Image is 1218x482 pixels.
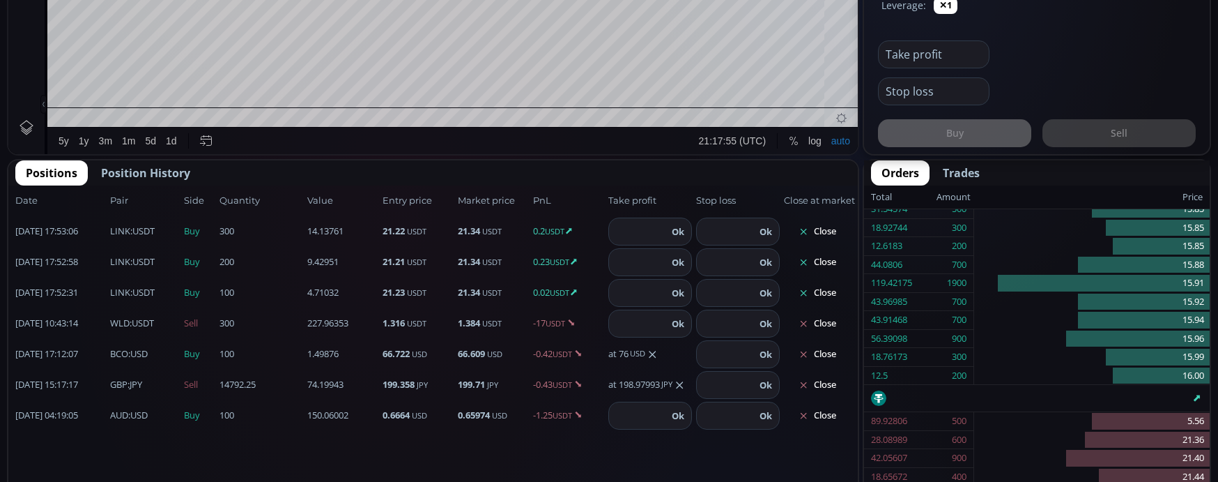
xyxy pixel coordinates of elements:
b: 199.358 [383,378,415,391]
small: JPY [661,379,672,391]
span: Pair [110,194,180,208]
button: Close [784,251,851,273]
div: 500 [952,412,966,430]
b: 21.21 [383,255,405,268]
div: 1 m [116,8,130,19]
div: 200 [952,237,966,255]
div: 21.35 [215,34,238,45]
small: USDT [553,410,572,421]
div: 15.96 [974,330,1210,349]
span: 14792.25 [219,378,303,392]
span: PnL [533,194,604,208]
small: USDT [407,226,426,236]
div: 15.92 [974,293,1210,312]
div: at 198.97993 [608,378,692,392]
span: 1.49876 [307,347,378,361]
div: 600 [952,431,966,449]
button: Close [784,343,851,366]
small: USDT [553,379,572,390]
b: 66.722 [383,347,410,360]
div: 700 [952,256,966,274]
button: Orders [871,160,930,186]
b: GBP [110,378,128,391]
small: USDT [407,257,426,267]
b: WLD [110,317,130,329]
span: 14.13761 [307,225,378,239]
span: Close at market [784,194,851,208]
span: Buy [184,225,215,239]
button: Ok [668,255,688,270]
button: Ok [755,347,776,362]
button: Ok [755,316,776,331]
b: 1.384 [458,317,480,329]
b: 0.6664 [383,409,410,421]
span: [DATE] 17:53:06 [15,225,106,239]
small: JPY [417,379,428,390]
button: Trades [932,160,990,186]
span: Side [184,194,215,208]
div: 89.92806 [871,412,907,430]
b: 1.316 [383,317,405,329]
small: USDT [550,257,569,267]
div: 1 [70,32,85,45]
b: LINK [110,255,130,268]
div: 700 [952,293,966,311]
span: Buy [184,409,215,423]
span: Take profit [608,194,692,208]
button: Ok [668,408,688,423]
div: Chainlink [84,32,139,45]
span: :USDT [110,317,154,331]
div: 700 [952,311,966,329]
div: 21.36 [974,431,1210,450]
b: 21.23 [383,286,405,299]
button: Close [784,374,851,396]
span: 74.19943 [307,378,378,392]
b: 21.22 [383,225,405,237]
button: Close [784,312,851,335]
div: O [173,34,180,45]
span: [DATE] 10:43:14 [15,317,106,331]
div: 44.0806 [871,256,902,274]
div: 119.42175 [871,274,912,292]
span: [DATE] 17:12:07 [15,347,106,361]
small: USDT [553,349,572,359]
div: 1900 [947,274,966,292]
span: :USD [110,347,148,361]
div: 21.40 [974,449,1210,468]
div: 200 [952,367,966,385]
small: USDT [482,287,502,298]
span: 100 [219,347,303,361]
button: Ok [755,255,776,270]
button: Positions [15,160,88,186]
span: :USD [110,409,148,423]
div: 15.94 [974,311,1210,330]
span: Trades [943,165,980,181]
b: 21.34 [458,255,480,268]
small: JPY [487,379,498,390]
span: :USDT [110,255,155,269]
span: Sell [184,317,215,331]
b: BCO [110,347,128,360]
div: 21.32 [180,34,203,45]
b: 199.71 [458,378,485,391]
button: Close [784,220,851,243]
div: 15.91 [974,274,1210,293]
span: 300 [219,225,303,239]
small: USDT [545,226,564,236]
button: Ok [755,408,776,423]
small: USD [412,349,427,359]
b: 21.34 [458,225,480,237]
small: USDT [407,318,426,329]
div: 900 [952,330,966,348]
button: Ok [755,224,776,239]
b: LINK [110,286,130,299]
div: 15.85 [974,219,1210,238]
b: LINK [110,225,130,237]
span: Date [15,194,106,208]
b: 0.65974 [458,409,490,421]
span: -1.25 [533,409,604,423]
div: C [275,34,282,45]
span: [DATE] 04:19:05 [15,409,106,423]
div: 42.05607 [871,449,907,467]
div: Price [971,188,1203,206]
